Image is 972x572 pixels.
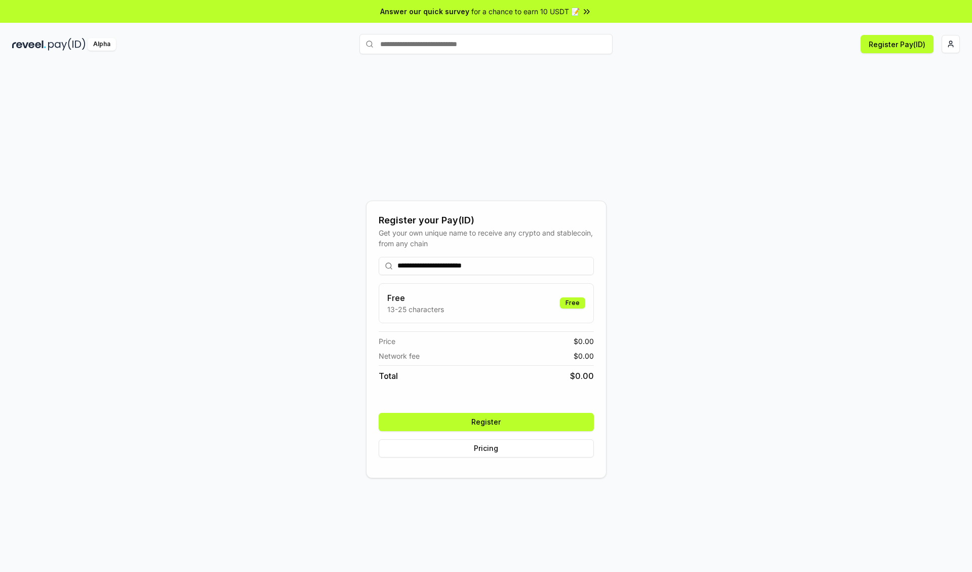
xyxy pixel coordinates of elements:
[88,38,116,51] div: Alpha
[379,213,594,227] div: Register your Pay(ID)
[471,6,580,17] span: for a chance to earn 10 USDT 📝
[379,336,395,347] span: Price
[574,336,594,347] span: $ 0.00
[379,413,594,431] button: Register
[570,370,594,382] span: $ 0.00
[379,370,398,382] span: Total
[379,439,594,457] button: Pricing
[574,351,594,361] span: $ 0.00
[12,38,46,51] img: reveel_dark
[387,304,444,315] p: 13-25 characters
[379,351,420,361] span: Network fee
[387,292,444,304] h3: Free
[861,35,934,53] button: Register Pay(ID)
[379,227,594,249] div: Get your own unique name to receive any crypto and stablecoin, from any chain
[48,38,86,51] img: pay_id
[380,6,469,17] span: Answer our quick survey
[560,297,585,309] div: Free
